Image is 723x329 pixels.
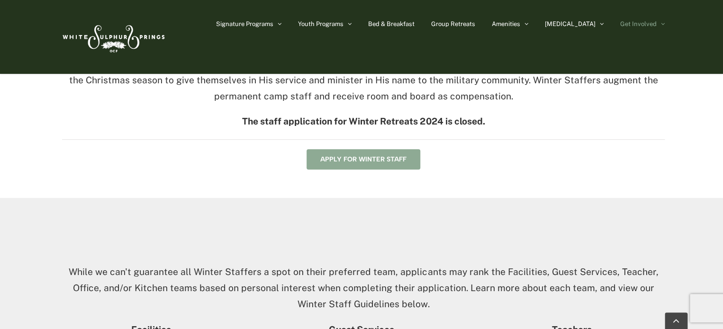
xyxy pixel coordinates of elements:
span: Bed & Breakfast [368,21,415,27]
img: White Sulphur Springs Logo [58,15,167,59]
a: Winter Staff Application [307,149,420,169]
span: Apply for Winter Staff [320,155,407,163]
span: Group Retreats [431,21,475,27]
span: Amenities [492,21,520,27]
span: Youth Programs [298,21,343,27]
span: Get Involved [620,21,657,27]
span: [MEDICAL_DATA] [545,21,596,27]
strong: The staff application for Winter Retreats 2024 is closed. [242,116,485,126]
span: Signature Programs [216,21,273,27]
p: While we can't guarantee all Winter Staffers a spot on their preferred team, applicants may rank ... [62,264,665,312]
